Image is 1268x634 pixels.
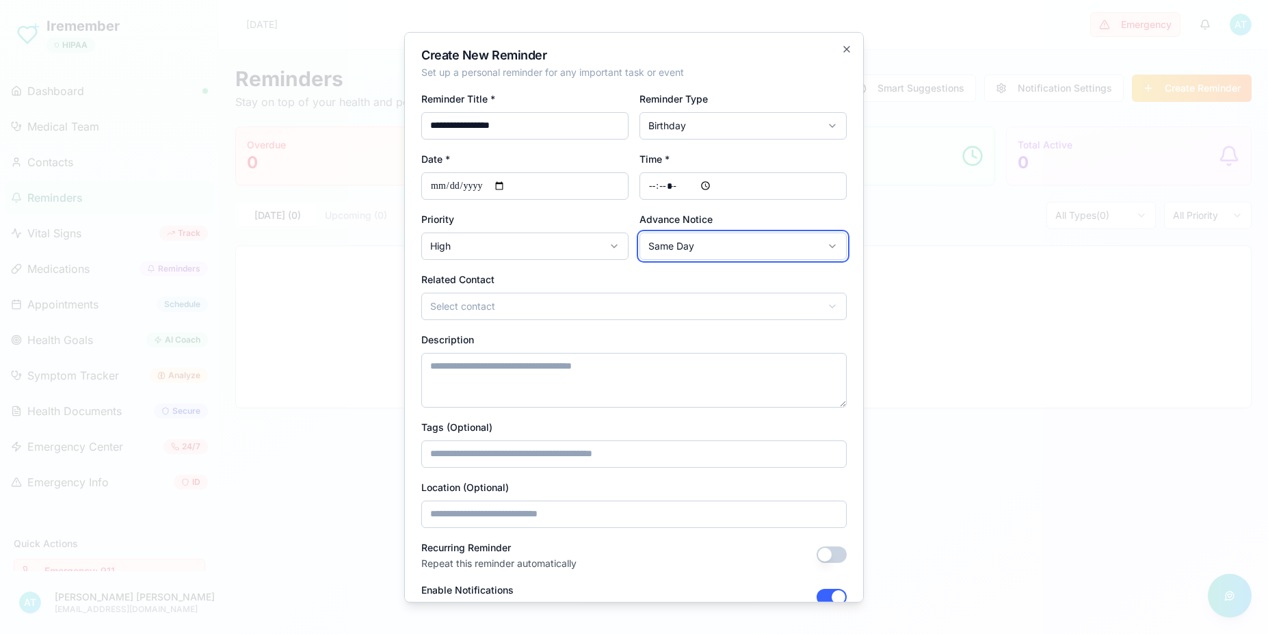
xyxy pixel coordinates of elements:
p: Set up a personal reminder for any important task or event [421,65,847,79]
label: Related Contact [421,273,494,285]
label: Location (Optional) [421,481,509,492]
label: Advance Notice [639,213,713,224]
label: Priority [421,213,454,224]
label: Reminder Title * [421,92,495,104]
label: Reminder Type [639,92,708,104]
label: Date * [421,153,450,164]
label: Enable Notifications [421,583,514,595]
p: Send notifications for this reminder [421,598,577,612]
label: Description [421,333,474,345]
p: Repeat this reminder automatically [421,556,577,570]
label: Time * [639,153,670,164]
label: Recurring Reminder [421,541,511,553]
label: Tags (Optional) [421,421,492,432]
h2: Create New Reminder [421,49,847,61]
